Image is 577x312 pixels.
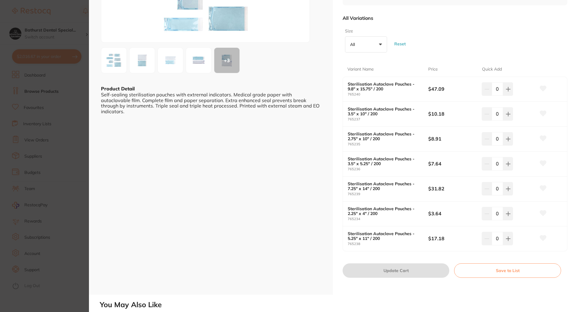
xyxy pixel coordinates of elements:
[348,82,420,91] b: Sterilisation Autoclave Pouches - 9.8" x 15.75" / 200
[343,15,373,21] p: All Variations
[428,111,477,117] b: $10.18
[160,50,181,71] img: LWpwZw
[131,50,153,71] img: LWpwZw
[348,107,420,116] b: Sterilisation Autoclave Pouches - 3.5" x 10" / 200
[188,50,209,71] img: LWpwZw
[343,263,449,278] button: Update Cart
[348,167,428,171] small: 765236
[348,206,420,216] b: Sterilisation Autoclave Pouches - 2.25" x 4" / 200
[347,66,374,72] p: Variant Name
[348,156,420,166] b: Sterilisation Autoclave Pouches - 3.5" x 5.25" / 200
[348,117,428,121] small: 765237
[214,47,240,73] button: +3
[482,66,502,72] p: Quick Add
[454,263,561,278] button: Save to List
[348,132,420,141] b: Sterilisation Autoclave Pouches - 2.75" x 10" / 200
[345,36,387,53] button: All
[214,48,240,73] div: + 3
[428,160,477,167] b: $7.64
[101,86,135,92] b: Product Detail
[348,192,428,196] small: 765239
[348,142,428,146] small: 765235
[100,301,575,309] h2: You May Also Like
[428,235,477,242] b: $17.18
[348,92,428,96] small: 765240
[428,86,477,92] b: $47.09
[428,210,477,217] b: $3.64
[101,92,321,114] div: Self-sealing sterilisation pouches with extrernal indicators. Medical grade paper with autoclavab...
[428,135,477,142] b: $8.91
[348,217,428,221] small: 765234
[350,42,357,47] p: All
[348,242,428,246] small: 765238
[392,33,408,55] button: Reset
[348,231,420,241] b: Sterilisation Autoclave Pouches - 5.25" x 11" / 200
[428,185,477,192] b: $31.82
[345,28,385,34] label: Size
[103,50,125,71] img: OC1qcGc
[348,181,420,191] b: Sterilisation Autoclave Pouches - 7.25" x 14" / 200
[428,66,438,72] p: Price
